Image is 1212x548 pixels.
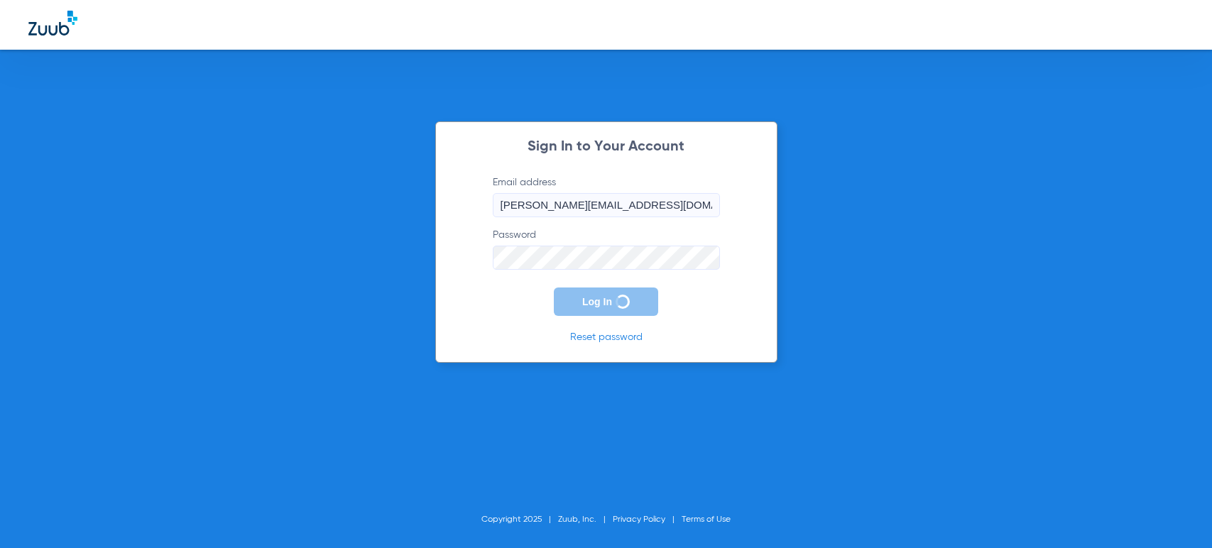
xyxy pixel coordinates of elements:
input: Email address [493,193,720,217]
button: Log In [554,287,658,316]
li: Copyright 2025 [481,513,558,527]
a: Privacy Policy [613,515,665,524]
span: Log In [582,296,612,307]
h2: Sign In to Your Account [471,140,741,154]
a: Reset password [570,332,643,342]
a: Terms of Use [682,515,731,524]
label: Email address [493,175,720,217]
label: Password [493,228,720,270]
li: Zuub, Inc. [558,513,613,527]
iframe: Chat Widget [1141,480,1212,548]
input: Password [493,246,720,270]
img: Zuub Logo [28,11,77,35]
